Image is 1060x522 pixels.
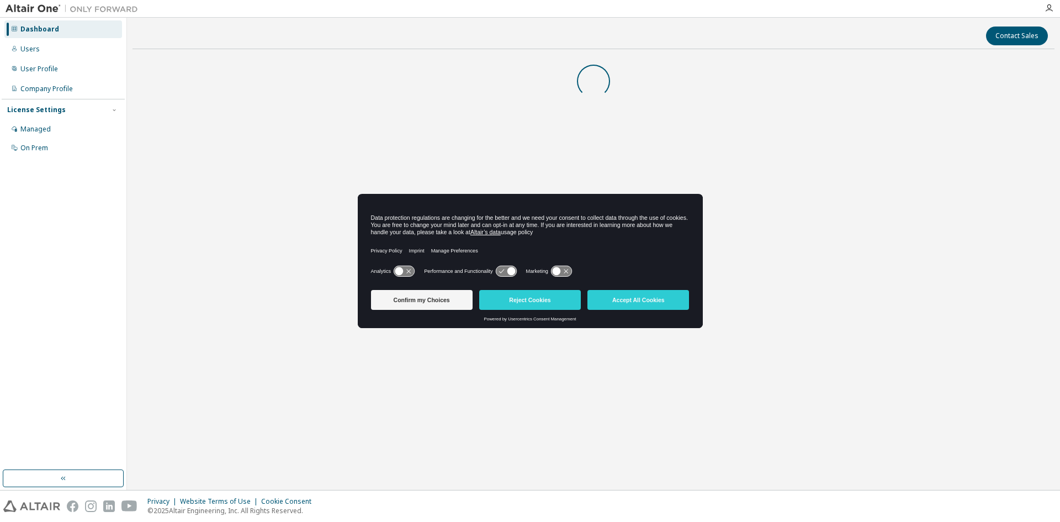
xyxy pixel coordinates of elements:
img: instagram.svg [85,500,97,512]
img: youtube.svg [121,500,137,512]
p: © 2025 Altair Engineering, Inc. All Rights Reserved. [147,506,318,515]
div: Website Terms of Use [180,497,261,506]
div: Cookie Consent [261,497,318,506]
button: Contact Sales [986,27,1048,45]
img: altair_logo.svg [3,500,60,512]
img: linkedin.svg [103,500,115,512]
div: Privacy [147,497,180,506]
div: Dashboard [20,25,59,34]
img: Altair One [6,3,144,14]
div: On Prem [20,144,48,152]
div: License Settings [7,106,66,114]
div: Users [20,45,40,54]
img: facebook.svg [67,500,78,512]
div: User Profile [20,65,58,73]
div: Managed [20,125,51,134]
div: Company Profile [20,85,73,93]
